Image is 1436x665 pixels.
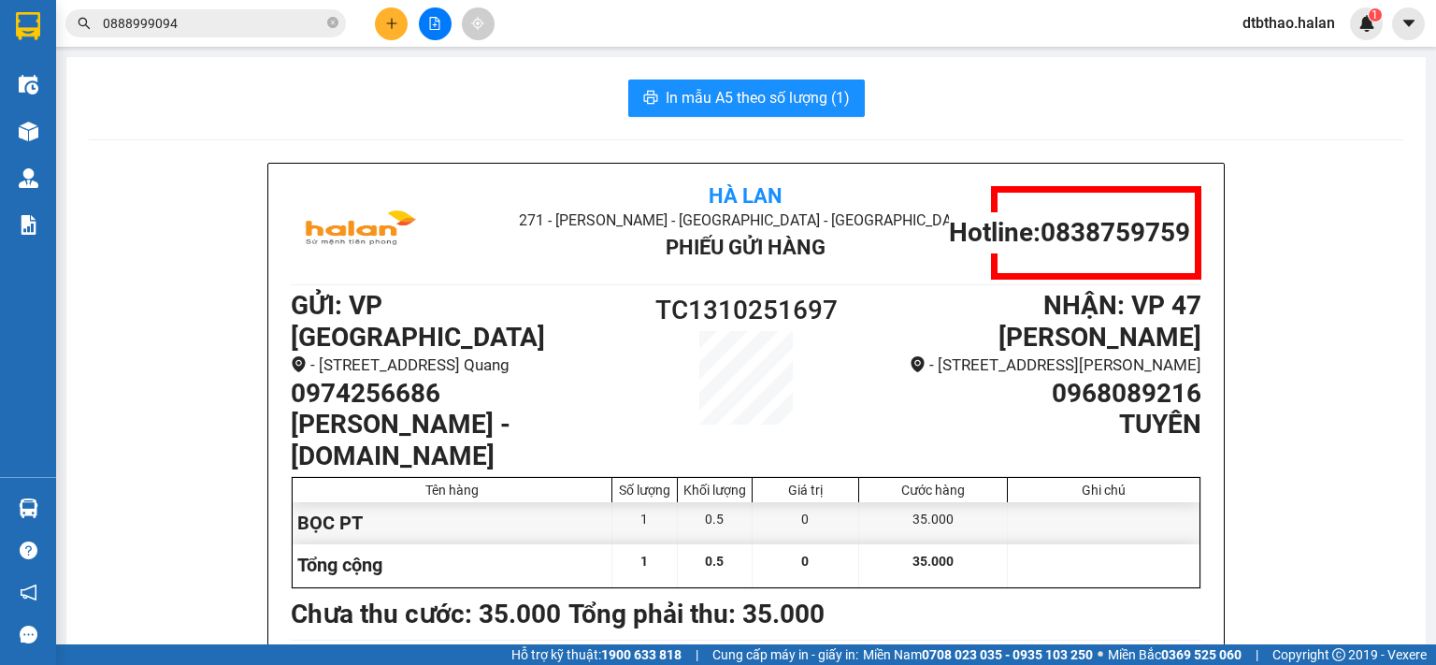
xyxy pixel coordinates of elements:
span: Cung cấp máy in - giấy in: [712,644,858,665]
li: - [STREET_ADDRESS][PERSON_NAME] [860,353,1201,378]
span: plus [385,17,398,30]
h1: TC1310251697 [632,290,860,331]
span: environment [291,356,307,372]
b: Tổng phải thu: 35.000 [568,599,825,629]
span: 1 [640,554,648,569]
h1: TUYÊN [860,409,1201,441]
span: copyright [1332,648,1345,661]
span: | [1256,644,1258,665]
span: | [696,644,698,665]
input: Tìm tên, số ĐT hoặc mã đơn [103,13,323,34]
div: Tên hàng [297,483,607,498]
button: printerIn mẫu A5 theo số lượng (1) [628,80,865,117]
h1: [PERSON_NAME] - [DOMAIN_NAME] [291,409,632,471]
button: caret-down [1392,7,1425,40]
b: Chưa thu cước : 35.000 [291,599,561,629]
img: logo.jpg [291,186,431,280]
img: icon-new-feature [1358,15,1375,32]
b: NHẬN : VP 47 [PERSON_NAME] [998,290,1201,353]
div: 35.000 [859,502,1008,544]
button: aim [462,7,495,40]
span: Hỗ trợ kỹ thuật: [511,644,682,665]
span: file-add [428,17,441,30]
img: warehouse-icon [19,122,38,141]
div: 0 [753,502,859,544]
span: Tổng cộng [297,554,382,576]
strong: 0708 023 035 - 0935 103 250 [922,647,1093,662]
span: 35.000 [912,554,954,569]
div: Cước hàng [864,483,1002,498]
span: dtbthao.halan [1228,11,1350,35]
span: question-circle [20,542,37,559]
span: close-circle [327,15,338,33]
strong: 1900 633 818 [601,647,682,662]
h1: 0974256686 [291,378,632,410]
button: file-add [419,7,452,40]
span: search [78,17,91,30]
span: environment [910,356,926,372]
button: plus [375,7,408,40]
div: Giá trị [757,483,854,498]
span: ⚪️ [1098,651,1103,658]
img: logo-vxr [16,12,40,40]
img: warehouse-icon [19,168,38,188]
img: warehouse-icon [19,499,38,518]
b: Phiếu Gửi Hàng [666,236,826,259]
img: warehouse-icon [19,75,38,94]
div: 0.5 [678,502,753,544]
li: 271 - [PERSON_NAME] - [GEOGRAPHIC_DATA] - [GEOGRAPHIC_DATA] [442,209,1049,232]
span: aim [471,17,484,30]
img: solution-icon [19,215,38,235]
span: 1 [1371,8,1378,22]
div: Số lượng [617,483,672,498]
span: notification [20,584,37,601]
div: BỌC PT [293,502,612,544]
span: Miền Bắc [1108,644,1242,665]
div: Khối lượng [682,483,747,498]
span: printer [643,90,658,108]
span: Miền Nam [863,644,1093,665]
span: close-circle [327,17,338,28]
strong: 0369 525 060 [1161,647,1242,662]
div: Ghi chú [1012,483,1195,498]
span: caret-down [1400,15,1417,32]
sup: 1 [1369,8,1382,22]
span: 0 [801,554,809,569]
span: 0.5 [705,554,724,569]
b: GỬI : VP [GEOGRAPHIC_DATA] [291,290,545,353]
span: In mẫu A5 theo số lượng (1) [666,86,850,109]
span: message [20,626,37,643]
li: - [STREET_ADDRESS] Quang [291,353,632,378]
div: 1 [612,502,678,544]
h1: Hotline: 0838759759 [949,217,1190,249]
b: Hà Lan [709,184,783,208]
h1: 0968089216 [860,378,1201,410]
